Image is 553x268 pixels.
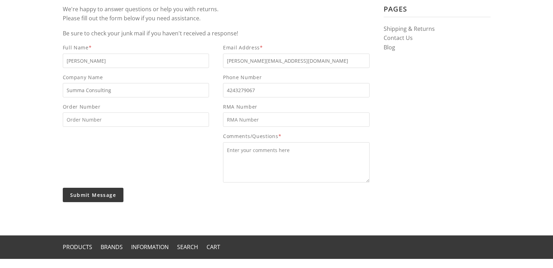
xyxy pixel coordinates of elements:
span: Email Address [223,43,370,51]
p: Be sure to check your junk mail if you haven't received a response! [63,29,370,38]
a: Contact Us [384,34,413,42]
input: Submit Message [63,188,124,202]
a: Brands [101,243,123,251]
span: Full Name [63,43,209,51]
span: Order Number [63,103,209,111]
input: Full Name* [63,54,209,68]
a: Search [177,243,198,251]
p: We're happy to answer questions or help you with returns. Please fill out the form below if you n... [63,5,370,23]
input: Order Number [63,112,209,127]
span: RMA Number [223,103,370,111]
iframe: reCAPTCHA [56,132,162,159]
a: Products [63,243,92,251]
span: Company Name [63,73,209,81]
a: Cart [207,243,220,251]
a: Information [131,243,169,251]
input: Phone Number [223,83,370,97]
input: Email Address* [223,54,370,68]
a: Shipping & Returns [384,25,435,33]
input: Company Name [63,83,209,97]
span: Phone Number [223,73,370,81]
h3: Pages [384,5,491,17]
a: Blog [384,43,395,51]
textarea: Comments/Questions* [223,142,370,183]
input: RMA Number [223,112,370,127]
span: Comments/Questions [223,132,370,140]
